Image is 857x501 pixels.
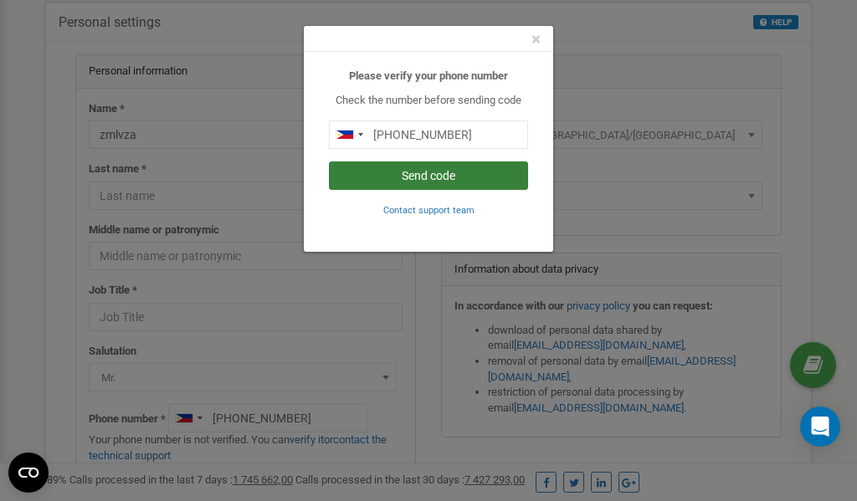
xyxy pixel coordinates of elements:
span: × [531,29,541,49]
a: Contact support team [383,203,475,216]
button: Open CMP widget [8,452,49,493]
div: Telephone country code [330,121,368,148]
small: Contact support team [383,205,475,216]
input: 0905 123 4567 [329,120,528,149]
button: Send code [329,161,528,190]
div: Open Intercom Messenger [800,406,840,447]
button: Close [531,31,541,49]
b: Please verify your phone number [349,69,508,82]
p: Check the number before sending code [329,93,528,109]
